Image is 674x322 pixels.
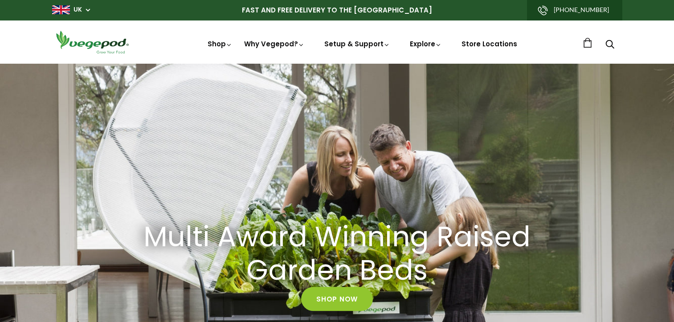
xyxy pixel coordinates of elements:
a: Store Locations [462,39,517,49]
a: Search [605,41,614,50]
a: Explore [410,39,442,49]
a: UK [74,5,82,14]
img: gb_large.png [52,5,70,14]
a: Multi Award Winning Raised Garden Beds [126,220,549,287]
img: Vegepod [52,29,132,55]
a: Setup & Support [324,39,390,49]
a: Shop Now [301,287,373,311]
a: Shop [208,39,233,49]
h2: Multi Award Winning Raised Garden Beds [137,220,538,287]
a: Why Vegepod? [244,39,305,49]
